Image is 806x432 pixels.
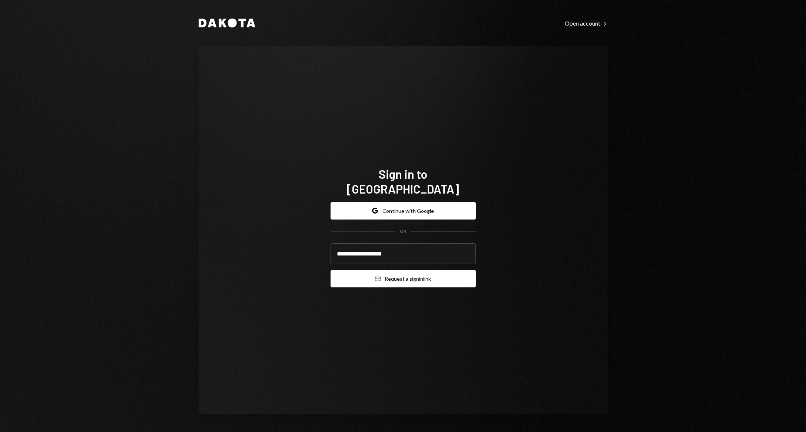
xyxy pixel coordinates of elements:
[565,20,608,27] div: Open account
[331,166,476,196] h1: Sign in to [GEOGRAPHIC_DATA]
[331,270,476,287] button: Request a signinlink
[331,202,476,220] button: Continue with Google
[400,228,406,235] div: OR
[565,19,608,27] a: Open account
